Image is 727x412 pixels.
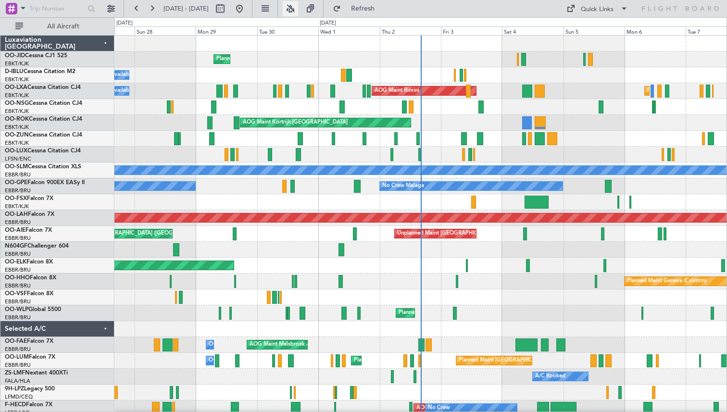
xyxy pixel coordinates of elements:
[5,60,29,67] a: EBKT/KJK
[5,243,27,249] span: N604GF
[441,26,502,35] div: Fri 3
[5,85,81,90] a: OO-LXACessna Citation CJ4
[5,180,27,186] span: OO-GPE
[5,298,31,305] a: EBBR/BRU
[5,212,54,217] a: OO-LAHFalcon 7X
[5,180,85,186] a: OO-GPEFalcon 900EX EASy II
[375,84,419,98] div: AOG Maint Rimini
[5,314,31,321] a: EBBR/BRU
[5,171,31,178] a: EBBR/BRU
[5,219,31,226] a: EBBR/BRU
[5,354,29,360] span: OO-LUM
[627,274,706,288] div: Planned Maint Geneva (Cointrin)
[5,370,25,376] span: ZS-LMF
[5,116,82,122] a: OO-ROKCessna Citation CJ4
[5,227,25,233] span: OO-AIE
[5,69,24,75] span: D-IBLU
[5,243,69,249] a: N604GFChallenger 604
[5,85,27,90] span: OO-LXA
[250,337,326,352] div: AOG Maint Melsbroek Air Base
[5,307,61,312] a: OO-WLPGlobal 5500
[5,108,29,115] a: EBKT/KJK
[5,259,26,265] span: OO-ELK
[625,26,686,35] div: Mon 6
[5,250,31,258] a: EBBR/BRU
[5,53,67,59] a: OO-JIDCessna CJ1 525
[5,402,26,408] span: F-HECD
[5,132,82,138] a: OO-ZUNCessna Citation CJ4
[209,337,274,352] div: Owner Melsbroek Air Base
[5,124,29,131] a: EBKT/KJK
[5,69,75,75] a: D-IBLUCessna Citation M2
[5,354,55,360] a: OO-LUMFalcon 7X
[5,212,28,217] span: OO-LAH
[328,1,386,16] button: Refresh
[343,5,383,12] span: Refresh
[5,196,53,201] a: OO-FSXFalcon 7X
[5,386,55,392] a: 9H-LPZLegacy 500
[5,196,27,201] span: OO-FSX
[116,19,133,27] div: [DATE]
[5,53,25,59] span: OO-JID
[581,5,614,14] div: Quick Links
[5,370,68,376] a: ZS-LMFNextant 400XTi
[380,26,441,35] div: Thu 2
[5,100,29,106] span: OO-NSG
[5,338,53,344] a: OO-FAEFalcon 7X
[399,306,468,320] div: Planned Maint Milan (Linate)
[5,307,28,312] span: OO-WLP
[5,187,31,194] a: EBBR/BRU
[5,132,29,138] span: OO-ZUN
[5,393,33,400] a: LFMD/CEQ
[257,26,318,35] div: Tue 30
[135,26,196,35] div: Sun 28
[5,139,29,147] a: EBKT/KJK
[5,227,52,233] a: OO-AIEFalcon 7X
[5,100,82,106] a: OO-NSGCessna Citation CJ4
[243,115,348,130] div: AOG Maint Kortrijk-[GEOGRAPHIC_DATA]
[5,76,29,83] a: EBKT/KJK
[5,346,31,353] a: EBBR/BRU
[5,282,31,289] a: EBBR/BRU
[564,26,625,35] div: Sun 5
[5,155,31,162] a: LFSN/ENC
[11,19,104,34] button: All Aircraft
[5,259,53,265] a: OO-ELKFalcon 8X
[5,386,24,392] span: 9H-LPZ
[502,26,563,35] div: Sat 4
[459,353,633,368] div: Planned Maint [GEOGRAPHIC_DATA] ([GEOGRAPHIC_DATA] National)
[5,291,27,297] span: OO-VSF
[216,52,328,66] div: Planned Maint Kortrijk-[GEOGRAPHIC_DATA]
[382,179,424,193] div: No Crew Malaga
[5,377,30,385] a: FALA/HLA
[5,92,29,99] a: EBKT/KJK
[25,23,101,30] span: All Aircraft
[5,148,81,154] a: OO-LUXCessna Citation CJ4
[397,226,555,241] div: Unplanned Maint [GEOGRAPHIC_DATA] ([GEOGRAPHIC_DATA])
[163,4,209,13] span: [DATE] - [DATE]
[5,164,81,170] a: OO-SLMCessna Citation XLS
[5,402,52,408] a: F-HECDFalcon 7X
[5,266,31,274] a: EBBR/BRU
[5,338,27,344] span: OO-FAE
[29,1,85,16] input: Trip Number
[5,148,27,154] span: OO-LUX
[61,226,212,241] div: Planned Maint [GEOGRAPHIC_DATA] ([GEOGRAPHIC_DATA])
[562,1,633,16] button: Quick Links
[5,164,28,170] span: OO-SLM
[5,291,53,297] a: OO-VSFFalcon 8X
[209,353,274,368] div: Owner Melsbroek Air Base
[5,275,30,281] span: OO-HHO
[5,362,31,369] a: EBBR/BRU
[196,26,257,35] div: Mon 29
[5,235,31,242] a: EBBR/BRU
[5,116,29,122] span: OO-ROK
[5,275,56,281] a: OO-HHOFalcon 8X
[535,369,565,384] div: A/C Booked
[354,353,528,368] div: Planned Maint [GEOGRAPHIC_DATA] ([GEOGRAPHIC_DATA] National)
[5,203,29,210] a: EBKT/KJK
